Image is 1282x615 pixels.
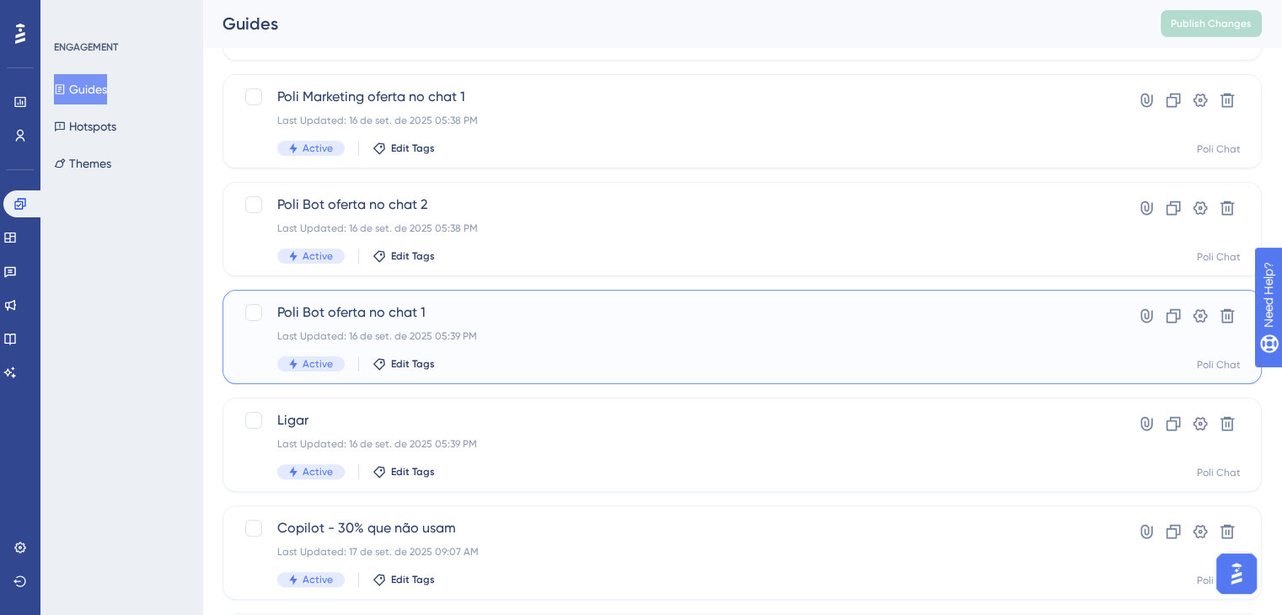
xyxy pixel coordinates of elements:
[277,329,1072,343] div: Last Updated: 16 de set. de 2025 05:39 PM
[373,573,435,586] button: Edit Tags
[1211,548,1262,599] iframe: UserGuiding AI Assistant Launcher
[54,148,111,179] button: Themes
[391,142,435,155] span: Edit Tags
[277,222,1072,235] div: Last Updated: 16 de set. de 2025 05:38 PM
[277,302,1072,323] span: Poli Bot oferta no chat 1
[373,249,435,263] button: Edit Tags
[277,545,1072,559] div: Last Updated: 17 de set. de 2025 09:07 AM
[54,74,107,104] button: Guides
[1161,10,1262,37] button: Publish Changes
[373,142,435,155] button: Edit Tags
[391,357,435,371] span: Edit Tags
[1197,466,1241,479] div: Poli Chat
[373,465,435,479] button: Edit Tags
[303,465,333,479] span: Active
[1197,142,1241,156] div: Poli Chat
[391,249,435,263] span: Edit Tags
[277,410,1072,430] span: Ligar
[277,195,1072,215] span: Poli Bot oferta no chat 2
[277,437,1072,451] div: Last Updated: 16 de set. de 2025 05:39 PM
[303,573,333,586] span: Active
[223,12,1118,35] div: Guides
[277,114,1072,127] div: Last Updated: 16 de set. de 2025 05:38 PM
[1171,17,1252,30] span: Publish Changes
[277,518,1072,538] span: Copilot - 30% que não usam
[40,4,105,24] span: Need Help?
[277,87,1072,107] span: Poli Marketing oferta no chat 1
[303,249,333,263] span: Active
[1197,250,1241,264] div: Poli Chat
[1197,574,1241,587] div: Poli Chat
[303,357,333,371] span: Active
[54,111,116,142] button: Hotspots
[303,142,333,155] span: Active
[391,465,435,479] span: Edit Tags
[373,357,435,371] button: Edit Tags
[1197,358,1241,372] div: Poli Chat
[391,573,435,586] span: Edit Tags
[54,40,118,54] div: ENGAGEMENT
